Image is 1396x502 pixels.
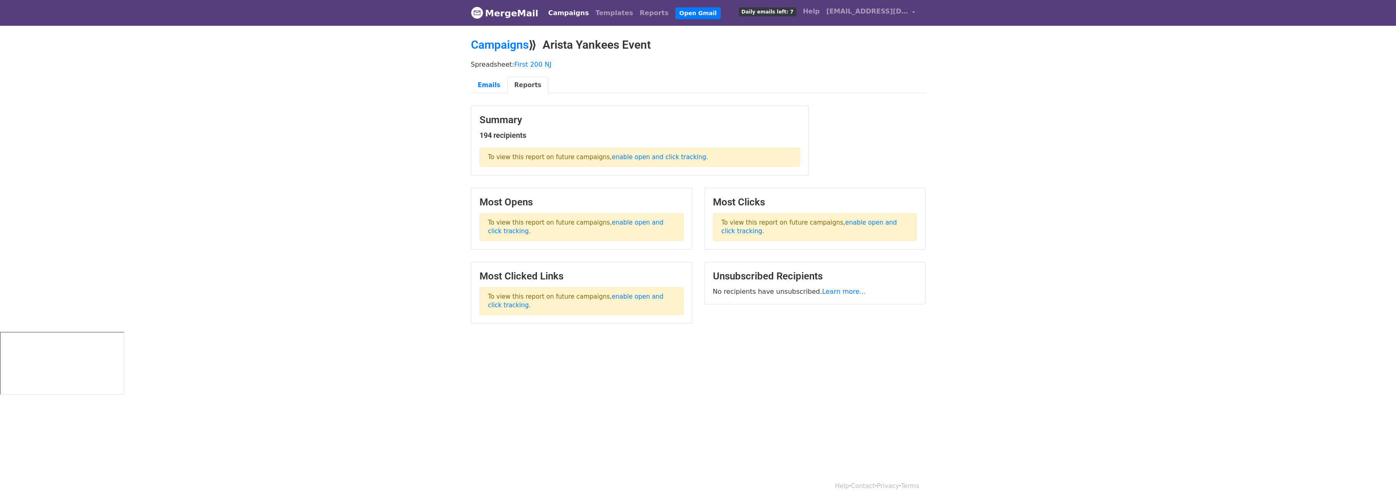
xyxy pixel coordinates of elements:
[471,38,529,52] a: Campaigns
[800,3,823,20] a: Help
[739,7,796,16] span: Daily emails left: 7
[471,38,925,52] h2: ⟫ Arista Yankees Event
[713,213,917,241] p: To view this report on future campaigns, .
[507,77,548,94] a: Reports
[471,77,507,94] a: Emails
[713,287,917,296] p: No recipients have unsubscribed.
[823,3,919,23] a: [EMAIL_ADDRESS][DOMAIN_NAME]
[480,131,800,140] h5: 194 recipients
[471,7,483,19] img: MergeMail logo
[480,213,683,241] p: To view this report on future campaigns, .
[480,114,800,126] h3: Summary
[877,482,899,490] a: Privacy
[545,5,592,21] a: Campaigns
[835,482,849,490] a: Help
[1355,463,1396,502] iframe: Chat Widget
[612,153,706,161] a: enable open and click tracking
[713,196,917,208] h3: Most Clicks
[851,482,875,490] a: Contact
[826,7,908,16] span: [EMAIL_ADDRESS][DOMAIN_NAME]
[514,61,552,68] a: First 200 NJ
[636,5,672,21] a: Reports
[901,482,919,490] a: Terms
[592,5,636,21] a: Templates
[471,5,538,22] a: MergeMail
[471,60,925,69] p: Spreadsheet:
[480,196,683,208] h3: Most Opens
[713,270,917,282] h3: Unsubscribed Recipients
[480,270,683,282] h3: Most Clicked Links
[735,3,800,20] a: Daily emails left: 7
[822,288,866,295] a: Learn more...
[675,7,721,19] a: Open Gmail
[480,287,683,315] p: To view this report on future campaigns, .
[480,148,800,167] p: To view this report on future campaigns, .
